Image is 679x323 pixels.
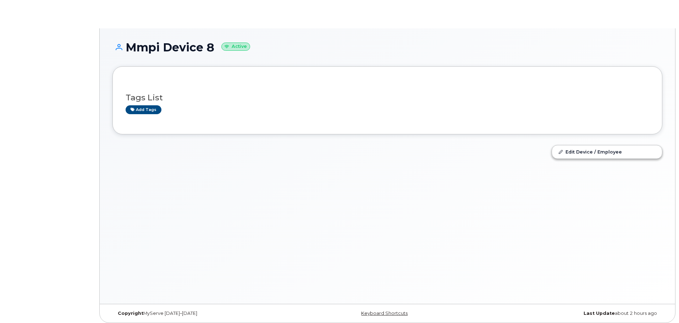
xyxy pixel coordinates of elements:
h1: Mmpi Device 8 [112,41,662,54]
h3: Tags List [126,93,649,102]
strong: Copyright [118,311,143,316]
a: Keyboard Shortcuts [361,311,408,316]
div: about 2 hours ago [479,311,662,316]
strong: Last Update [584,311,615,316]
div: MyServe [DATE]–[DATE] [112,311,296,316]
small: Active [221,43,250,51]
a: Edit Device / Employee [552,145,662,158]
a: Add tags [126,105,161,114]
